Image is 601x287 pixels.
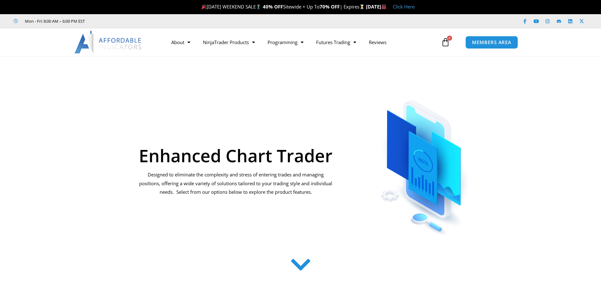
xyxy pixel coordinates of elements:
strong: 40% OFF [263,3,283,10]
a: Futures Trading [310,35,362,49]
a: MEMBERS AREA [465,36,518,49]
img: LogoAI | Affordable Indicators – NinjaTrader [74,31,142,54]
iframe: Customer reviews powered by Trustpilot [94,18,188,24]
a: About [165,35,197,49]
nav: Menu [165,35,439,49]
img: 🎉 [202,4,206,9]
strong: 70% OFF [320,3,340,10]
img: ⌛ [360,4,364,9]
a: Reviews [362,35,393,49]
img: 🏌️‍♂️ [256,4,261,9]
h1: Enhanced Chart Trader [138,147,333,164]
a: NinjaTrader Products [197,35,261,49]
a: Click Here [393,3,415,10]
span: [DATE] WEEKEND SALE Sitewide + Up To | Expires [200,3,366,10]
a: 0 [432,33,459,51]
span: MEMBERS AREA [472,40,511,45]
span: 0 [447,36,452,41]
img: ChartTrader | Affordable Indicators – NinjaTrader [360,84,489,238]
p: Designed to eliminate the complexity and stress of entering trades and managing positions, offeri... [138,170,333,197]
span: Mon - Fri: 8:00 AM – 6:00 PM EST [23,17,85,25]
strong: [DATE] [366,3,386,10]
img: 🏭 [381,4,386,9]
a: Programming [261,35,310,49]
